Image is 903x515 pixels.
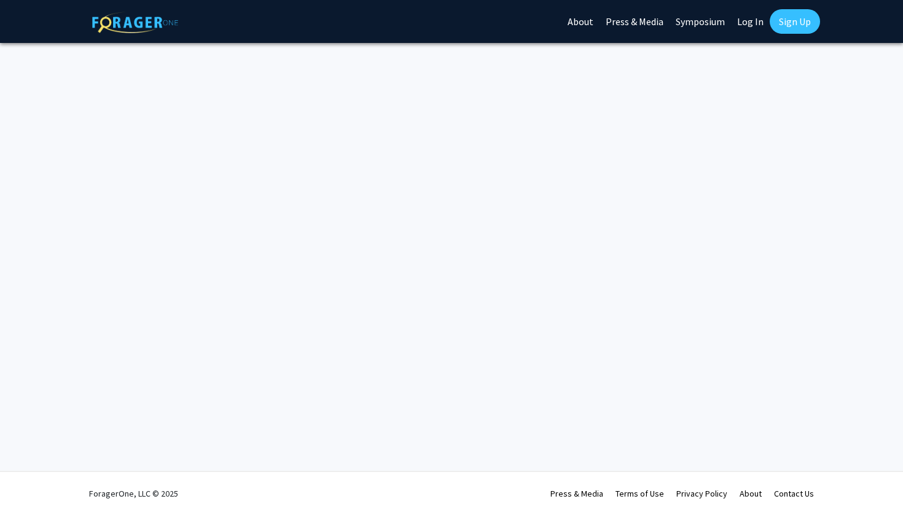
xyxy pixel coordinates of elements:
a: About [740,488,762,499]
a: Privacy Policy [676,488,727,499]
a: Press & Media [550,488,603,499]
img: ForagerOne Logo [92,12,178,33]
div: ForagerOne, LLC © 2025 [89,472,178,515]
a: Sign Up [770,9,820,34]
a: Terms of Use [616,488,664,499]
a: Contact Us [774,488,814,499]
